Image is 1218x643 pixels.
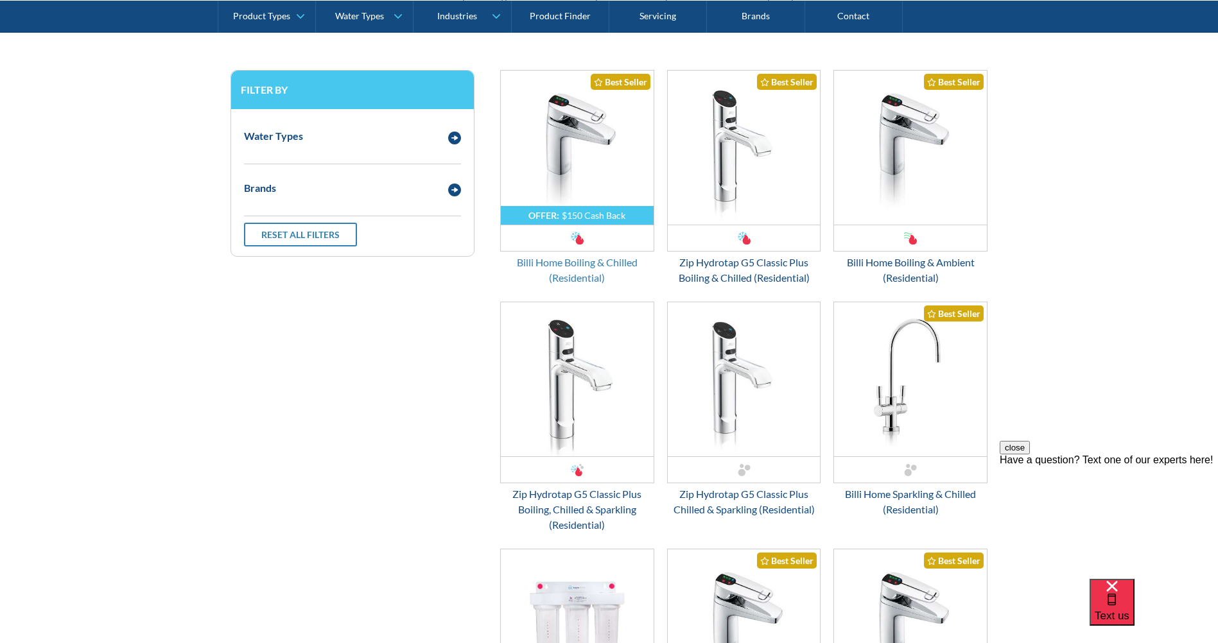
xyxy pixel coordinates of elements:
[757,74,817,90] div: Best Seller
[501,71,654,225] img: Billi Home Boiling & Chilled (Residential)
[924,553,984,569] div: Best Seller
[1090,579,1218,643] iframe: podium webchat widget bubble
[335,10,384,21] div: Water Types
[924,305,984,321] div: Best Seller
[834,71,987,225] img: Billi Home Boiling & Ambient (Residential)
[833,302,987,517] a: Billi Home Sparkling & Chilled (Residential)Best SellerBilli Home Sparkling & Chilled (Residential)
[667,486,821,517] div: Zip Hydrotap G5 Classic Plus Chilled & Sparkling (Residential)
[668,302,821,456] img: Zip Hydrotap G5 Classic Plus Chilled & Sparkling (Residential)
[528,210,559,221] div: OFFER:
[500,302,654,533] a: Zip Hydrotap G5 Classic Plus Boiling, Chilled & Sparkling (Residential)Zip Hydrotap G5 Classic Pl...
[757,553,817,569] div: Best Seller
[233,10,290,21] div: Product Types
[500,255,654,286] div: Billi Home Boiling & Chilled (Residential)
[244,128,303,144] div: Water Types
[500,70,654,286] a: OFFER:$150 Cash BackBilli Home Boiling & Chilled (Residential)Best SellerBilli Home Boiling & Chi...
[241,83,464,96] h3: Filter by
[562,210,625,221] div: $150 Cash Back
[500,486,654,533] div: Zip Hydrotap G5 Classic Plus Boiling, Chilled & Sparkling (Residential)
[591,74,650,90] div: Best Seller
[501,302,654,456] img: Zip Hydrotap G5 Classic Plus Boiling, Chilled & Sparkling (Residential)
[667,255,821,286] div: Zip Hydrotap G5 Classic Plus Boiling & Chilled (Residential)
[437,10,477,21] div: Industries
[924,74,984,90] div: Best Seller
[244,223,357,246] a: Reset all filters
[833,255,987,286] div: Billi Home Boiling & Ambient (Residential)
[1000,441,1218,595] iframe: podium webchat widget prompt
[667,302,821,517] a: Zip Hydrotap G5 Classic Plus Chilled & Sparkling (Residential)Zip Hydrotap G5 Classic Plus Chille...
[833,70,987,286] a: Billi Home Boiling & Ambient (Residential)Best SellerBilli Home Boiling & Ambient (Residential)
[667,70,821,286] a: Zip Hydrotap G5 Classic Plus Boiling & Chilled (Residential)Best SellerZip Hydrotap G5 Classic Pl...
[833,486,987,517] div: Billi Home Sparkling & Chilled (Residential)
[244,180,276,196] div: Brands
[668,71,821,225] img: Zip Hydrotap G5 Classic Plus Boiling & Chilled (Residential)
[834,302,987,456] img: Billi Home Sparkling & Chilled (Residential)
